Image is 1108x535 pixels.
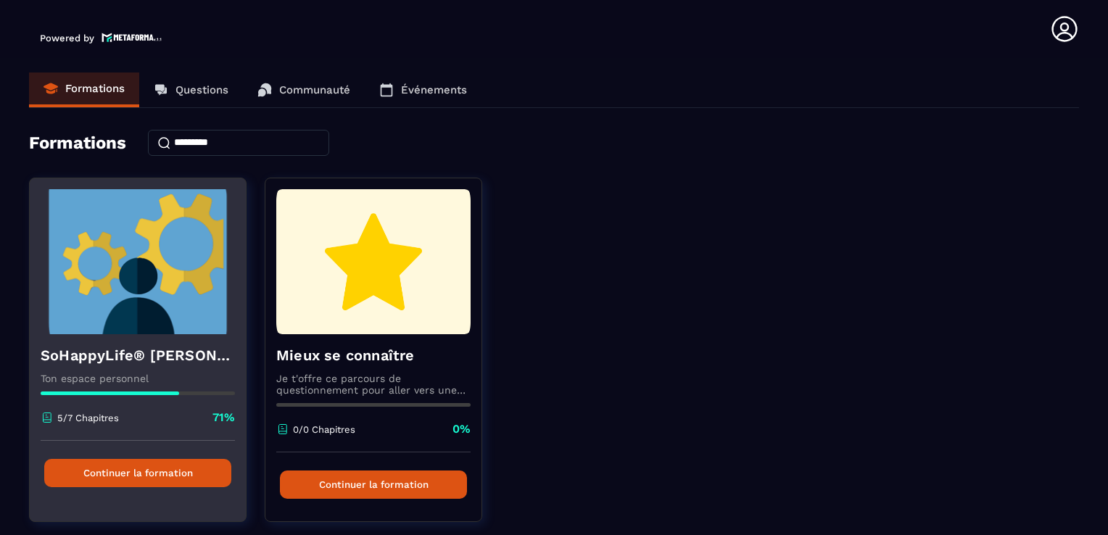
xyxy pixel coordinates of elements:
p: 0/0 Chapitres [293,424,355,435]
h4: SoHappyLife® [PERSON_NAME] [41,345,235,365]
a: Communauté [243,72,365,107]
p: Je t'offre ce parcours de questionnement pour aller vers une meilleure connaissance de toi et de ... [276,373,471,396]
button: Continuer la formation [44,459,231,487]
button: Continuer la formation [280,470,467,499]
p: 0% [452,421,471,437]
p: Powered by [40,33,94,43]
p: Événements [401,83,467,96]
img: logo [102,31,162,43]
p: Formations [65,82,125,95]
p: 71% [212,410,235,426]
p: Ton espace personnel [41,373,235,384]
p: 5/7 Chapitres [57,412,119,423]
a: Événements [365,72,481,107]
h4: Formations [29,133,126,153]
h4: Mieux se connaître [276,345,471,365]
p: Communauté [279,83,350,96]
p: Questions [175,83,228,96]
a: Questions [139,72,243,107]
img: formation-background [41,189,235,334]
a: Formations [29,72,139,107]
img: formation-background [276,189,471,334]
